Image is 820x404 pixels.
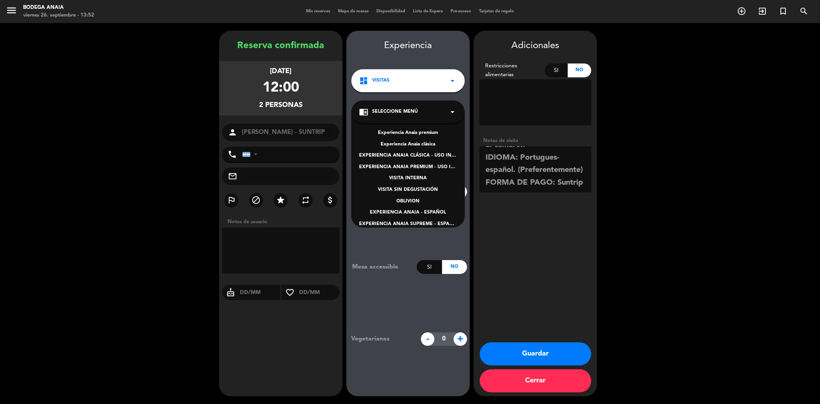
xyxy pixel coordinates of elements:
div: No [442,260,467,274]
i: favorite_border [281,288,298,297]
div: 2 personas [259,100,303,111]
input: DD/MM [239,288,280,297]
button: Guardar [480,342,591,366]
i: arrow_drop_down [448,76,457,85]
div: Adicionales [479,38,591,53]
div: Experiencia Anaia premium [359,129,457,137]
div: Argentina: +54 [243,147,260,162]
div: viernes 26. septiembre - 13:52 [23,12,94,19]
div: EXPERIENCIA ANAIA - ESPAÑOL [359,209,457,217]
button: menu [6,5,17,19]
div: No [568,63,591,77]
i: search [799,7,808,16]
input: DD/MM [298,288,339,297]
i: menu [6,5,17,16]
span: Lista de Espera [409,9,447,13]
div: Si [545,63,568,77]
div: Restricciones alimentarias [479,62,545,79]
i: dashboard [359,76,368,85]
div: Notas de usuario [224,218,343,226]
i: repeat [301,195,310,205]
div: Mesa accessible [346,262,417,272]
span: + [454,332,467,346]
span: Disponibilidad [373,9,409,13]
div: OBLIVION [359,198,457,205]
div: Vegetarianos [345,334,417,344]
span: VISITAS [372,77,389,85]
button: Cerrar [480,369,591,392]
span: Tarjetas de regalo [475,9,518,13]
i: arrow_drop_down [448,107,457,117]
i: person [228,128,237,137]
span: Pre-acceso [447,9,475,13]
div: Notas de visita [479,137,591,145]
i: exit_to_app [758,7,767,16]
i: chrome_reader_mode [359,107,368,117]
div: Reserva confirmada [219,38,343,53]
i: outlined_flag [227,195,236,205]
div: Si [417,260,442,274]
i: phone [228,150,237,159]
div: Experiencia [346,38,470,53]
i: turned_in_not [778,7,788,16]
div: 12:00 [263,77,299,100]
div: EXPERIENCIA ANAIA SUPREME - ESPAÑOL [359,220,457,228]
i: cake [222,288,239,297]
i: block [251,195,261,205]
div: EXPERIENCIA ANAIA CLÁSICA - USO INTERNO SIN COSTO [359,152,457,160]
div: [DATE] [270,66,292,77]
i: mail_outline [228,172,237,181]
span: Seleccione Menú [372,108,418,116]
span: - [421,332,434,346]
i: attach_money [326,195,335,205]
div: EXPERIENCIA ANAIA PREMIUM - USO INTERNO SIN COSTO [359,164,457,171]
div: VISITA INTERNA [359,175,457,182]
div: Bodega Anaia [23,4,94,12]
span: Mapa de mesas [334,9,373,13]
i: add_circle_outline [737,7,746,16]
i: star [276,195,285,205]
div: Experiencia Anaia clásica [359,141,457,149]
span: Mis reservas [302,9,334,13]
div: VISITA SIN DEGUSTACIÓN [359,186,457,194]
